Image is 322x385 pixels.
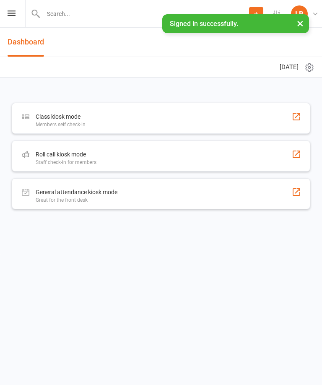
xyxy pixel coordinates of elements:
div: Great for the front desk [36,197,117,203]
div: Members self check-in [36,122,86,127]
span: Signed in successfully. [170,20,238,28]
a: Dashboard [8,28,44,57]
div: General attendance kiosk mode [36,187,117,197]
div: Roll call kiosk mode [36,149,96,159]
div: Class kiosk mode [36,112,86,122]
button: × [293,14,308,32]
input: Search... [41,8,249,20]
div: Staff check-in for members [36,159,96,165]
span: [DATE] [280,62,299,72]
div: LB [291,5,308,22]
